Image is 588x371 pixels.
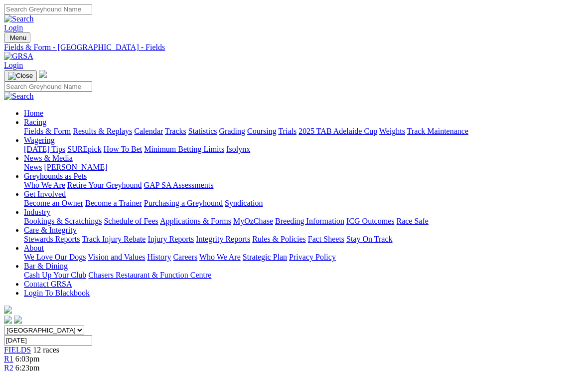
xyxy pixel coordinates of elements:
a: Stay On Track [346,235,392,243]
a: Who We Are [199,253,241,261]
a: ICG Outcomes [346,217,394,225]
div: Care & Integrity [24,235,584,244]
a: Care & Integrity [24,226,77,234]
input: Select date [4,335,92,346]
button: Toggle navigation [4,32,30,43]
a: Careers [173,253,197,261]
a: Stewards Reports [24,235,80,243]
a: Breeding Information [275,217,344,225]
a: Injury Reports [147,235,194,243]
a: We Love Our Dogs [24,253,86,261]
a: Rules & Policies [252,235,306,243]
a: Who We Are [24,181,65,189]
a: Results & Replays [73,127,132,135]
a: Weights [379,127,405,135]
a: History [147,253,171,261]
img: Search [4,92,34,101]
a: Greyhounds as Pets [24,172,87,180]
input: Search [4,4,92,14]
a: Vision and Values [88,253,145,261]
a: FIELDS [4,346,31,354]
img: twitter.svg [14,316,22,324]
a: Login To Blackbook [24,289,90,297]
a: Home [24,109,43,117]
img: Close [8,72,33,80]
a: How To Bet [104,145,143,153]
a: Applications & Forms [160,217,231,225]
input: Search [4,81,92,92]
a: Isolynx [226,145,250,153]
a: Tracks [165,127,186,135]
span: 6:03pm [15,355,40,363]
a: Fields & Form [24,127,71,135]
div: News & Media [24,163,584,172]
a: Race Safe [396,217,428,225]
a: Track Injury Rebate [82,235,146,243]
a: Cash Up Your Club [24,271,86,279]
a: Chasers Restaurant & Function Centre [88,271,211,279]
a: About [24,244,44,252]
a: R1 [4,355,13,363]
div: Industry [24,217,584,226]
a: Racing [24,118,46,126]
div: Wagering [24,145,584,154]
div: Greyhounds as Pets [24,181,584,190]
a: Minimum Betting Limits [144,145,224,153]
img: Search [4,14,34,23]
a: Become an Owner [24,199,83,207]
span: 12 races [33,346,59,354]
a: SUREpick [67,145,101,153]
a: Get Involved [24,190,66,198]
a: Bar & Dining [24,262,68,270]
a: Coursing [247,127,277,135]
a: Bookings & Scratchings [24,217,102,225]
a: Contact GRSA [24,280,72,288]
a: [PERSON_NAME] [44,163,107,171]
a: Syndication [225,199,263,207]
a: Strategic Plan [243,253,287,261]
a: Privacy Policy [289,253,336,261]
a: Login [4,23,23,32]
a: Statistics [188,127,217,135]
a: GAP SA Assessments [144,181,214,189]
a: Grading [219,127,245,135]
div: Racing [24,127,584,136]
a: Retire Your Greyhound [67,181,142,189]
div: Bar & Dining [24,271,584,280]
a: Calendar [134,127,163,135]
a: News & Media [24,154,73,162]
a: [DATE] Tips [24,145,65,153]
img: logo-grsa-white.png [39,70,47,78]
button: Toggle navigation [4,70,37,81]
img: GRSA [4,52,33,61]
a: MyOzChase [233,217,273,225]
a: Purchasing a Greyhound [144,199,223,207]
a: Wagering [24,136,55,144]
a: Schedule of Fees [104,217,158,225]
a: Trials [278,127,296,135]
a: Industry [24,208,50,216]
a: 2025 TAB Adelaide Cup [298,127,377,135]
div: Get Involved [24,199,584,208]
a: News [24,163,42,171]
a: Become a Trainer [85,199,142,207]
a: Track Maintenance [407,127,468,135]
img: logo-grsa-white.png [4,306,12,314]
div: About [24,253,584,262]
a: Fact Sheets [308,235,344,243]
a: Fields & Form - [GEOGRAPHIC_DATA] - Fields [4,43,584,52]
a: Integrity Reports [196,235,250,243]
a: Login [4,61,23,69]
img: facebook.svg [4,316,12,324]
span: Menu [10,34,26,41]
